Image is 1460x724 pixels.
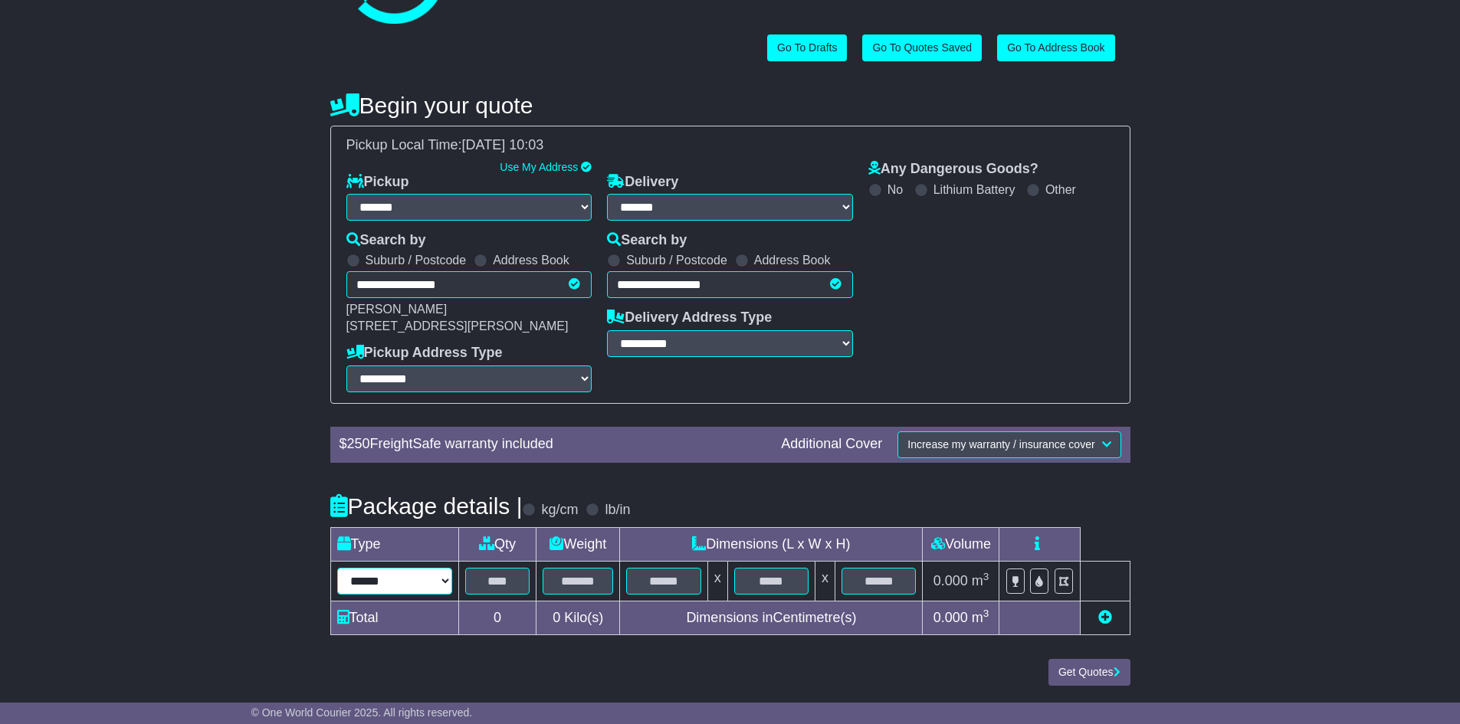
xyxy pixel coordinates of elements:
[1098,610,1112,625] a: Add new item
[972,610,989,625] span: m
[626,253,727,267] label: Suburb / Postcode
[1048,659,1130,686] button: Get Quotes
[907,438,1094,450] span: Increase my warranty / insurance cover
[366,253,467,267] label: Suburb / Postcode
[815,561,835,601] td: x
[330,493,523,519] h4: Package details |
[607,310,772,326] label: Delivery Address Type
[773,436,890,453] div: Additional Cover
[458,527,536,561] td: Qty
[983,571,989,582] sup: 3
[972,573,989,588] span: m
[754,253,831,267] label: Address Book
[607,174,678,191] label: Delivery
[346,232,426,249] label: Search by
[500,161,578,173] a: Use My Address
[346,174,409,191] label: Pickup
[346,319,569,333] span: [STREET_ADDRESS][PERSON_NAME]
[330,601,458,634] td: Total
[620,527,923,561] td: Dimensions (L x W x H)
[997,34,1114,61] a: Go To Address Book
[707,561,727,601] td: x
[347,436,370,451] span: 250
[553,610,560,625] span: 0
[620,601,923,634] td: Dimensions in Centimetre(s)
[767,34,847,61] a: Go To Drafts
[541,502,578,519] label: kg/cm
[933,182,1015,197] label: Lithium Battery
[607,232,687,249] label: Search by
[983,608,989,619] sup: 3
[933,610,968,625] span: 0.000
[887,182,903,197] label: No
[493,253,569,267] label: Address Book
[923,527,999,561] td: Volume
[458,601,536,634] td: 0
[251,706,473,719] span: © One World Courier 2025. All rights reserved.
[933,573,968,588] span: 0.000
[346,303,448,316] span: [PERSON_NAME]
[332,436,774,453] div: $ FreightSafe warranty included
[1045,182,1076,197] label: Other
[536,527,620,561] td: Weight
[330,527,458,561] td: Type
[346,345,503,362] label: Pickup Address Type
[605,502,630,519] label: lb/in
[897,431,1120,458] button: Increase my warranty / insurance cover
[330,93,1130,118] h4: Begin your quote
[462,137,544,152] span: [DATE] 10:03
[868,161,1038,178] label: Any Dangerous Goods?
[339,137,1122,154] div: Pickup Local Time:
[862,34,982,61] a: Go To Quotes Saved
[536,601,620,634] td: Kilo(s)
